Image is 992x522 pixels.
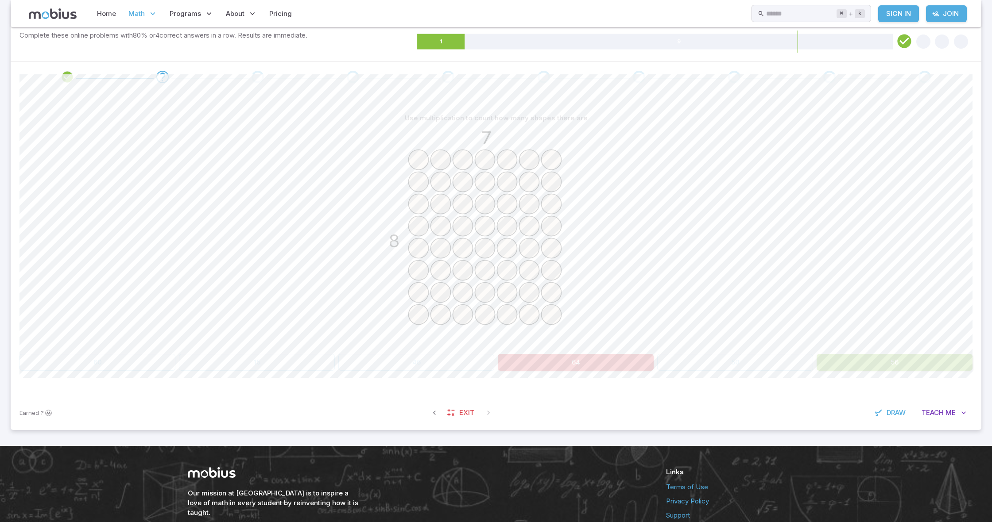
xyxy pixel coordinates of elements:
[837,8,865,19] div: +
[666,496,804,506] a: Privacy Policy
[94,4,119,24] a: Home
[915,404,973,421] button: TeachMe
[666,467,804,477] h6: Links
[41,408,44,417] span: ?
[918,71,931,83] div: Go to the next question
[442,71,454,83] div: Go to the next question
[459,408,474,418] span: Exit
[823,71,836,83] div: Go to the next question
[926,5,967,22] a: Join
[61,71,74,83] div: Review your answer
[170,9,201,19] span: Programs
[666,510,804,520] a: Support
[922,408,944,418] span: Teach
[19,31,415,40] p: Complete these online problems with 80 % or 4 correct answers in a row. Results are immediate.
[389,230,399,252] text: 8
[666,482,804,492] a: Terms of Use
[945,408,956,418] span: Me
[426,405,442,421] span: Previous Question
[855,9,865,18] kbd: k
[538,71,550,83] div: Go to the next question
[128,9,145,19] span: Math
[837,9,847,18] kbd: ⌘
[19,408,53,417] p: Sign In to earn Mobius dollars
[188,488,360,518] h6: Our mission at [GEOGRAPHIC_DATA] is to inspire a love of math in every student by reinventing how...
[252,71,264,83] div: Go to the next question
[870,404,912,421] button: Draw
[498,354,654,371] button: 64
[480,405,496,421] span: On Latest Question
[728,71,740,83] div: Go to the next question
[347,71,359,83] div: Go to the next question
[156,71,169,83] div: Go to the next question
[633,71,645,83] div: Go to the next question
[19,408,39,417] span: Earned
[226,9,244,19] span: About
[405,113,588,123] p: Use multiplication to count how many shapes there are
[878,5,919,22] a: Sign In
[817,354,973,371] button: 56
[267,4,294,24] a: Pricing
[481,127,492,149] text: 7
[887,408,906,418] span: Draw
[442,404,480,421] a: Exit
